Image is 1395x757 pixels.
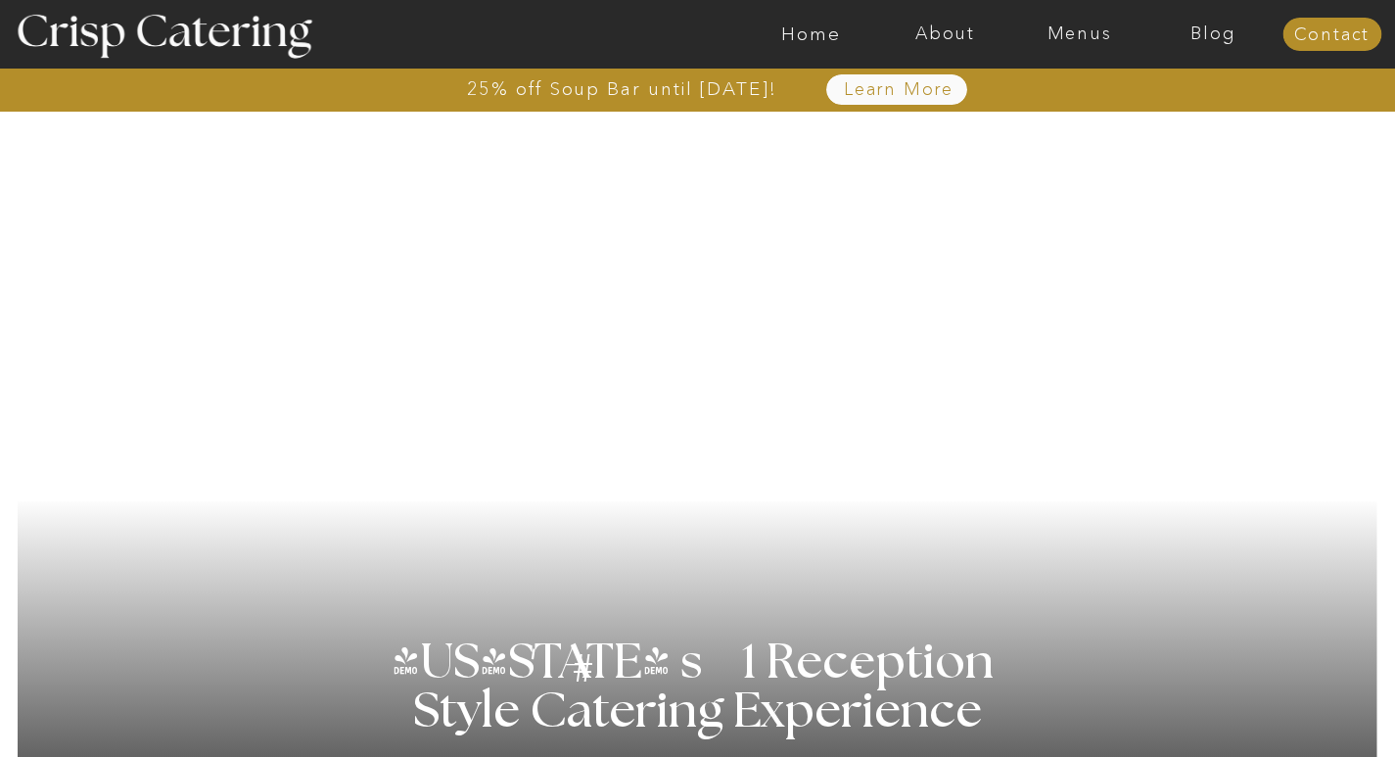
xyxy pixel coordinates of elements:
[744,24,878,44] a: Home
[878,24,1012,44] a: About
[1282,25,1381,45] a: Contact
[493,638,574,686] h3: '
[396,79,848,99] a: 25% off Soup Bar until [DATE]!
[812,614,868,726] h3: '
[799,80,1000,100] a: Learn More
[530,649,641,706] h3: #
[1146,24,1280,44] a: Blog
[1238,659,1395,757] iframe: podium webchat widget bubble
[1012,24,1146,44] a: Menus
